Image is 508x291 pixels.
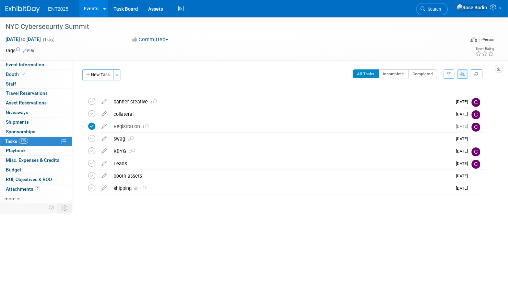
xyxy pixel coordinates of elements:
[456,112,471,116] span: [DATE]
[3,21,453,33] div: NYC Cybersecurity Summit
[6,119,29,125] span: Shipments
[22,72,25,76] i: Booth reservation complete
[471,110,480,119] img: Colleen Mueller
[125,137,134,142] span: 2
[0,156,72,165] a: Misc. Expenses & Credits
[98,173,110,179] a: edit
[475,47,494,51] div: Event Rating
[6,186,40,192] span: Attachments
[456,124,471,129] span: [DATE]
[110,121,452,132] div: Registration
[0,89,72,98] a: Travel Reservations
[6,62,44,67] span: Event Information
[4,196,15,201] span: more
[140,125,149,129] span: 1
[82,69,114,80] button: New Task
[0,146,72,155] a: Playbook
[98,160,110,167] a: edit
[126,149,135,154] span: 2
[471,147,480,156] img: Colleen Mueller
[48,6,68,12] span: ENT2025
[353,69,379,78] button: All Tasks
[471,123,480,132] img: Colleen Mueller
[6,129,35,134] span: Sponsorships
[421,36,494,46] div: Event Format
[6,157,59,163] span: Misc. Expenses & Credits
[20,36,26,42] span: to
[379,69,409,78] button: Incomplete
[471,98,480,107] img: Colleen Mueller
[5,6,40,13] img: ExhibitDay
[110,108,452,120] div: collateral
[35,186,40,191] span: 2
[456,99,471,104] span: [DATE]
[457,4,487,11] img: Rose Bodin
[19,138,28,144] span: 12%
[456,136,471,141] span: [DATE]
[416,3,448,15] a: Search
[58,203,72,212] td: Toggle Event Tabs
[6,81,16,87] span: Staff
[98,148,110,154] a: edit
[456,161,471,166] span: [DATE]
[5,47,34,54] td: Tags
[98,136,110,142] a: edit
[478,37,494,42] div: In-Person
[6,167,21,172] span: Budget
[110,145,452,157] div: KBYG
[5,36,41,42] span: [DATE] [DATE]
[456,174,471,178] span: [DATE]
[0,165,72,175] a: Budget
[0,98,72,108] a: Asset Reservations
[23,48,34,53] a: Edit
[0,184,72,194] a: Attachments2
[471,184,480,193] img: Rose Bodin
[6,71,27,77] span: Booth
[6,177,52,182] span: ROI, Objectives & ROO
[110,133,452,145] div: swag
[148,100,157,104] span: 1
[110,170,452,182] div: booth assets
[6,148,26,153] span: Playbook
[98,185,110,191] a: edit
[0,137,72,146] a: Tasks12%
[0,60,72,69] a: Event Information
[456,149,471,154] span: [DATE]
[470,37,477,42] img: Format-Inperson.png
[0,194,72,203] a: more
[0,108,72,117] a: Giveaways
[42,37,55,42] span: (1 day)
[46,203,58,212] td: Personalize Event Tab Strip
[98,111,110,117] a: edit
[6,90,48,96] span: Travel Reservations
[471,160,480,169] img: Colleen Mueller
[139,187,146,191] span: 1
[130,36,171,43] button: Committed
[425,7,441,12] span: Search
[110,158,452,169] div: Leads
[471,172,480,181] img: Rose Bodin
[110,96,452,108] div: banner creative
[6,110,28,115] span: Giveaways
[5,138,28,144] span: Tasks
[471,69,482,78] a: Refresh
[98,99,110,105] a: edit
[0,79,72,89] a: Staff
[0,117,72,127] a: Shipments
[6,100,47,105] span: Asset Reservations
[98,123,110,130] a: edit
[0,70,72,79] a: Booth
[0,175,72,184] a: ROI, Objectives & ROO
[408,69,437,78] button: Completed
[456,186,471,191] span: [DATE]
[110,182,452,194] div: shipping
[471,135,480,144] img: Rose Bodin
[0,127,72,136] a: Sponsorships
